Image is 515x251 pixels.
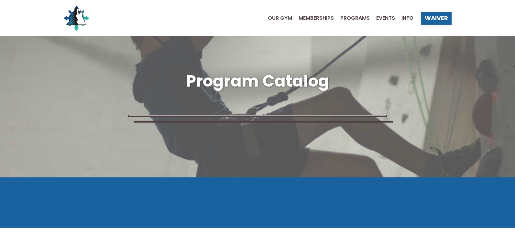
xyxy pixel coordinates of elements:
span: Events [376,16,395,21]
span: Programs [340,16,370,21]
span: Our Gym [268,16,292,21]
a: Info [395,16,413,21]
span: Info [401,16,413,21]
span: Waiver [425,15,448,21]
span: Memberships [299,16,334,21]
a: Programs [334,16,370,21]
a: Our Gym [261,16,292,21]
h1: Program Catalog [63,70,452,92]
a: Memberships [292,16,334,21]
img: North Wall Logo [63,5,89,31]
a: Events [370,16,395,21]
a: Waiver [421,12,452,25]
